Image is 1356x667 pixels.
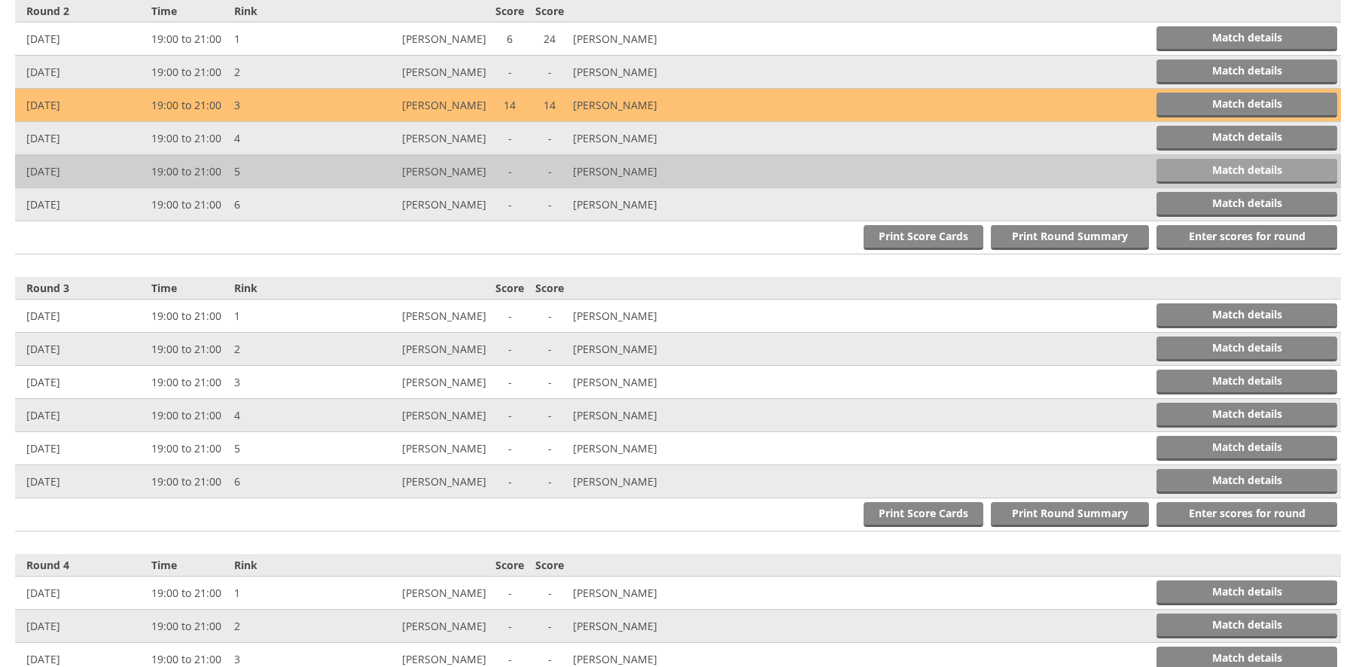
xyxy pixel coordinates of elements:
td: 6 [230,188,331,221]
a: Print Score Cards [864,225,983,250]
td: 19:00 to 21:00 [148,155,230,188]
a: Match details [1156,126,1337,151]
td: 1 [230,23,331,56]
td: 14 [490,89,530,122]
a: Enter scores for round [1156,225,1337,250]
td: 3 [230,89,331,122]
td: 19:00 to 21:00 [148,465,230,498]
a: Match details [1156,192,1337,217]
td: 1 [230,300,331,333]
a: Match details [1156,403,1337,428]
td: - [530,188,570,221]
a: Match details [1156,580,1337,605]
td: [DATE] [15,56,148,89]
td: [PERSON_NAME] [331,89,489,122]
td: 6 [230,465,331,498]
td: 5 [230,155,331,188]
td: [PERSON_NAME] [331,432,489,465]
td: 4 [230,122,331,155]
a: Match details [1156,159,1337,184]
td: 19:00 to 21:00 [148,56,230,89]
td: - [530,366,570,399]
a: Match details [1156,26,1337,51]
td: [DATE] [15,432,148,465]
th: Score [530,277,570,300]
td: - [530,577,570,610]
td: 3 [230,366,331,399]
th: Time [148,554,230,577]
td: - [530,432,570,465]
td: - [490,610,530,643]
td: [PERSON_NAME] [331,399,489,432]
a: Print Round Summary [991,502,1149,527]
td: [PERSON_NAME] [569,300,728,333]
a: Match details [1156,436,1337,461]
td: [PERSON_NAME] [569,89,728,122]
th: Score [490,554,530,577]
td: - [530,155,570,188]
td: - [530,610,570,643]
td: [PERSON_NAME] [331,465,489,498]
td: [PERSON_NAME] [569,188,728,221]
td: 19:00 to 21:00 [148,333,230,366]
td: [PERSON_NAME] [569,155,728,188]
td: 2 [230,610,331,643]
th: Score [530,554,570,577]
td: - [490,399,530,432]
a: Enter scores for round [1156,502,1337,527]
td: 19:00 to 21:00 [148,23,230,56]
td: [DATE] [15,122,148,155]
td: 5 [230,432,331,465]
td: 19:00 to 21:00 [148,399,230,432]
th: Rink [230,554,331,577]
td: - [530,56,570,89]
td: 2 [230,333,331,366]
td: [PERSON_NAME] [331,577,489,610]
td: 19:00 to 21:00 [148,188,230,221]
a: Match details [1156,59,1337,84]
td: [PERSON_NAME] [569,465,728,498]
td: - [490,432,530,465]
td: [DATE] [15,465,148,498]
td: 4 [230,399,331,432]
td: 24 [530,23,570,56]
th: Round 3 [15,277,148,300]
td: 19:00 to 21:00 [148,366,230,399]
td: [DATE] [15,333,148,366]
td: - [490,155,530,188]
td: - [490,333,530,366]
th: Score [490,277,530,300]
td: [DATE] [15,300,148,333]
td: - [490,56,530,89]
td: [PERSON_NAME] [569,432,728,465]
td: [PERSON_NAME] [569,122,728,155]
td: [DATE] [15,89,148,122]
td: [PERSON_NAME] [331,23,489,56]
td: [PERSON_NAME] [569,610,728,643]
td: 19:00 to 21:00 [148,89,230,122]
th: Time [148,277,230,300]
td: [DATE] [15,366,148,399]
td: [DATE] [15,610,148,643]
td: [PERSON_NAME] [331,188,489,221]
td: 19:00 to 21:00 [148,300,230,333]
a: Match details [1156,303,1337,328]
td: 1 [230,577,331,610]
td: [PERSON_NAME] [331,366,489,399]
td: [DATE] [15,155,148,188]
td: - [490,366,530,399]
td: 6 [490,23,530,56]
td: [PERSON_NAME] [331,56,489,89]
td: [PERSON_NAME] [331,122,489,155]
td: [DATE] [15,23,148,56]
td: [PERSON_NAME] [569,577,728,610]
td: [PERSON_NAME] [569,399,728,432]
td: - [490,577,530,610]
td: [PERSON_NAME] [569,23,728,56]
a: Match details [1156,337,1337,361]
a: Print Score Cards [864,502,983,527]
td: - [490,188,530,221]
td: - [530,122,570,155]
td: [PERSON_NAME] [569,56,728,89]
th: Round 4 [15,554,148,577]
